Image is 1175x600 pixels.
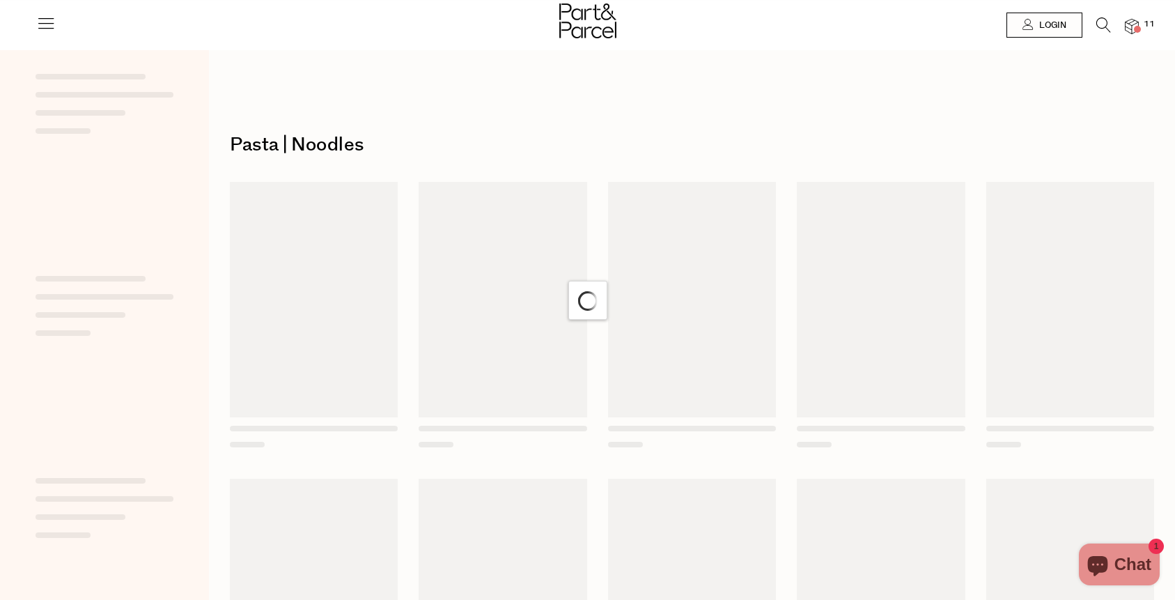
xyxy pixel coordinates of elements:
[1140,18,1158,31] span: 11
[230,129,1154,161] h1: Pasta | Noodles
[559,3,616,38] img: Part&Parcel
[1006,13,1082,38] a: Login
[1036,20,1066,31] span: Login
[1075,544,1164,589] inbox-online-store-chat: Shopify online store chat
[1125,19,1139,33] a: 11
